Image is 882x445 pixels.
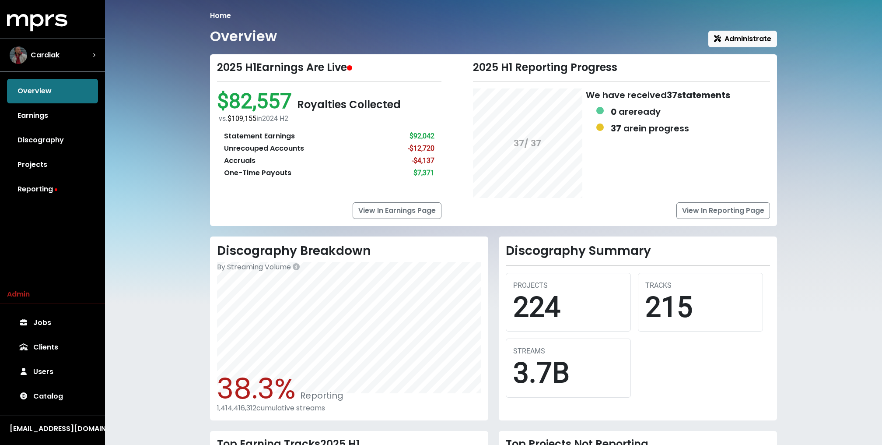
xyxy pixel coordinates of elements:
div: are ready [611,105,661,118]
div: 224 [513,291,623,325]
b: 0 [611,106,616,118]
h1: Overview [210,28,277,45]
span: $82,557 [217,88,297,113]
div: Unrecouped Accounts [224,143,304,154]
span: $109,155 [227,114,256,123]
a: Catalog [7,384,98,409]
nav: breadcrumb [210,11,777,21]
a: View In Reporting Page [676,202,770,219]
a: Discography [7,128,98,152]
b: 37 [611,122,621,134]
a: mprs logo [7,17,67,27]
div: One-Time Payouts [224,168,291,178]
div: -$4,137 [412,155,434,166]
b: 37 statements [667,89,730,101]
div: $7,371 [413,168,434,178]
div: STREAMS [513,346,623,357]
div: 2025 H1 Reporting Progress [473,61,770,74]
div: PROJECTS [513,280,623,291]
div: $92,042 [409,131,434,141]
a: Jobs [7,311,98,335]
button: Administrate [708,31,777,47]
span: Cardiak [31,50,59,60]
span: Reporting [296,389,343,402]
a: Clients [7,335,98,360]
div: TRACKS [645,280,756,291]
div: We have received [586,88,730,198]
div: 215 [645,291,756,325]
span: Administrate [714,34,771,44]
h2: Discography Breakdown [217,244,481,258]
a: Users [7,360,98,384]
a: Projects [7,152,98,177]
div: -$12,720 [408,143,434,154]
h2: Discography Summary [506,244,770,258]
li: Home [210,11,231,21]
img: The selected account / producer [10,46,27,64]
div: Statement Earnings [224,131,295,141]
div: 1,414,416,312 cumulative streams [217,404,481,412]
button: [EMAIL_ADDRESS][DOMAIN_NAME] [7,423,98,434]
div: 3.7B [513,357,623,390]
div: vs. in 2024 H2 [219,113,441,124]
div: are in progress [611,122,689,135]
div: Accruals [224,155,255,166]
a: Earnings [7,103,98,128]
span: Royalties Collected [297,97,401,112]
span: By Streaming Volume [217,262,291,272]
a: Reporting [7,177,98,201]
a: View In Earnings Page [353,202,441,219]
span: 38.3% [217,369,296,408]
div: [EMAIL_ADDRESS][DOMAIN_NAME] [10,424,95,434]
div: 2025 H1 Earnings Are Live [217,61,441,74]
